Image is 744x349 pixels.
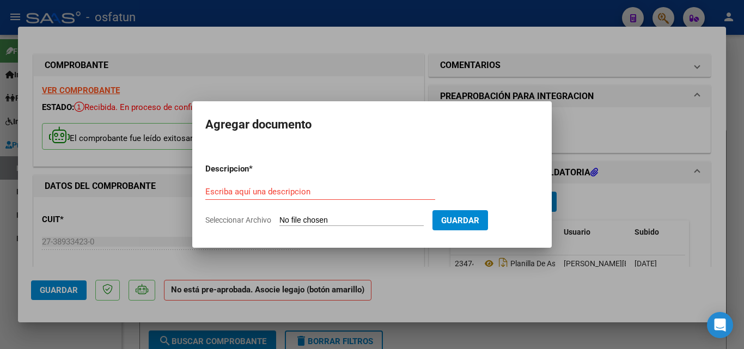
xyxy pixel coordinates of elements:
[707,312,733,338] div: Open Intercom Messenger
[205,216,271,224] span: Seleccionar Archivo
[205,163,306,175] p: Descripcion
[441,216,479,225] span: Guardar
[205,114,539,135] h2: Agregar documento
[432,210,488,230] button: Guardar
